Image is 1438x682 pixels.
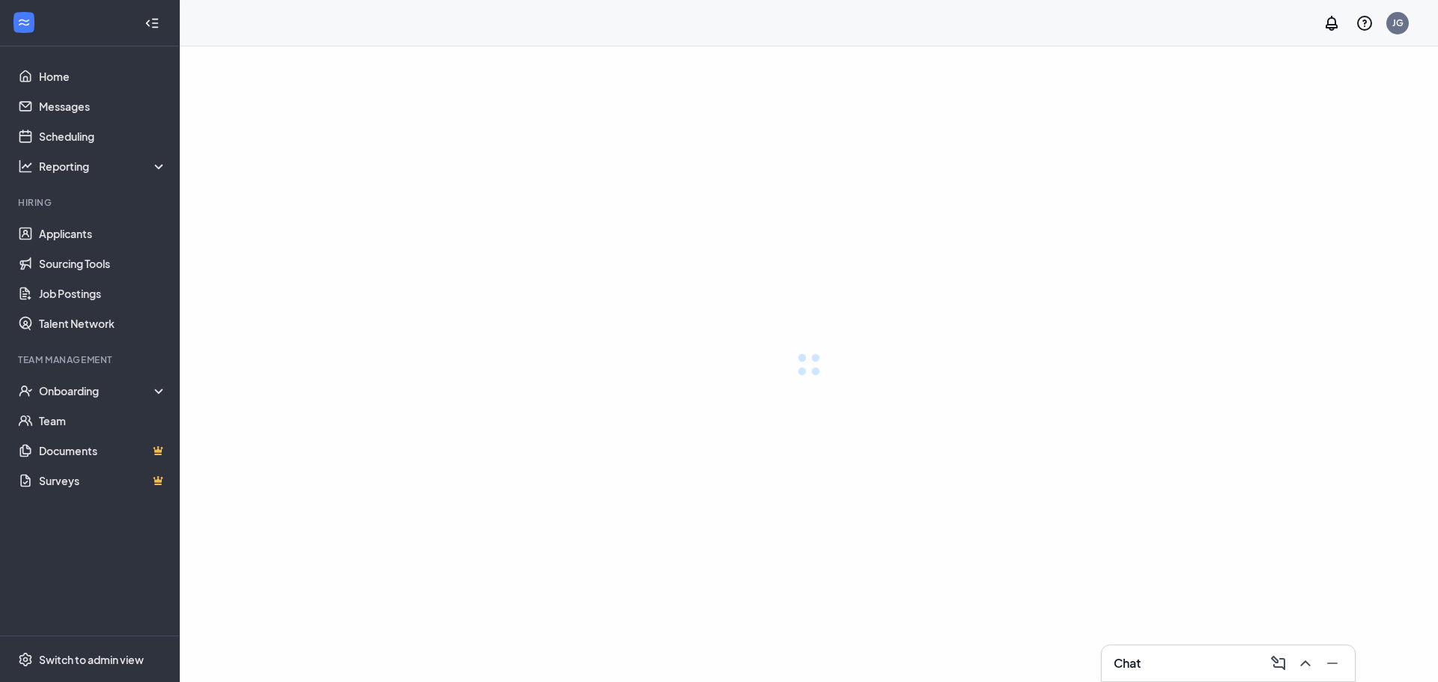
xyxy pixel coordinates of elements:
[39,159,168,174] div: Reporting
[39,406,167,436] a: Team
[1319,651,1343,675] button: Minimize
[18,196,164,209] div: Hiring
[1296,654,1314,672] svg: ChevronUp
[145,16,160,31] svg: Collapse
[39,61,167,91] a: Home
[39,308,167,338] a: Talent Network
[39,249,167,278] a: Sourcing Tools
[39,383,168,398] div: Onboarding
[1323,14,1341,32] svg: Notifications
[39,436,167,466] a: DocumentsCrown
[1114,655,1141,672] h3: Chat
[39,466,167,496] a: SurveysCrown
[16,15,31,30] svg: WorkstreamLogo
[1269,654,1287,672] svg: ComposeMessage
[18,159,33,174] svg: Analysis
[39,219,167,249] a: Applicants
[39,652,144,667] div: Switch to admin view
[18,652,33,667] svg: Settings
[39,278,167,308] a: Job Postings
[18,353,164,366] div: Team Management
[1292,651,1316,675] button: ChevronUp
[1356,14,1374,32] svg: QuestionInfo
[39,91,167,121] a: Messages
[1392,16,1404,29] div: JG
[18,383,33,398] svg: UserCheck
[39,121,167,151] a: Scheduling
[1265,651,1289,675] button: ComposeMessage
[1323,654,1341,672] svg: Minimize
